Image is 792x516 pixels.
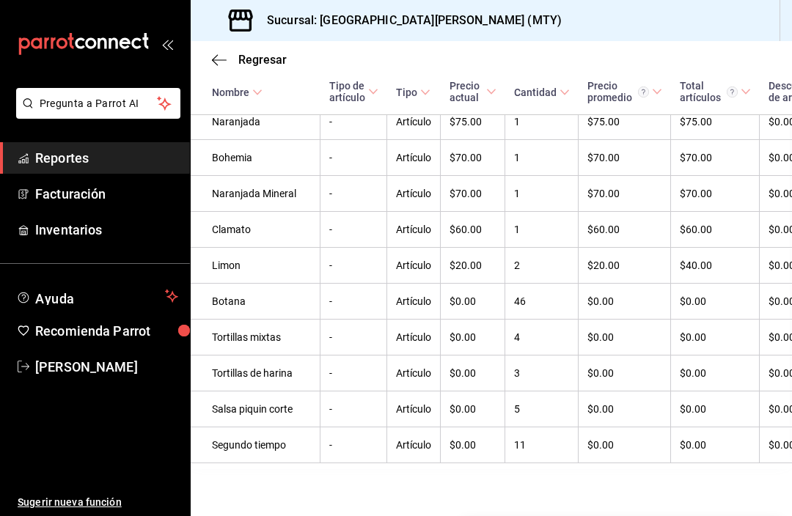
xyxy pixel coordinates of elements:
[188,140,320,176] td: Bohemia
[505,391,579,427] td: 5
[441,391,505,427] td: $0.00
[387,391,441,427] td: Artículo
[505,176,579,212] td: 1
[671,355,760,391] td: $0.00
[579,391,671,427] td: $0.00
[188,320,320,355] td: Tortillas mixtas
[255,12,562,29] h3: Sucursal: [GEOGRAPHIC_DATA][PERSON_NAME] (MTY)
[671,284,760,320] td: $0.00
[396,86,430,98] span: Tipo
[188,427,320,463] td: Segundo tiempo
[441,212,505,248] td: $60.00
[441,176,505,212] td: $70.00
[579,427,671,463] td: $0.00
[505,355,579,391] td: 3
[35,220,178,240] span: Inventarios
[579,140,671,176] td: $70.00
[35,321,178,341] span: Recomienda Parrot
[579,320,671,355] td: $0.00
[671,212,760,248] td: $60.00
[579,212,671,248] td: $60.00
[320,176,387,212] td: -
[35,287,159,305] span: Ayuda
[441,140,505,176] td: $70.00
[671,176,760,212] td: $70.00
[505,212,579,248] td: 1
[727,86,738,97] svg: El total artículos considera cambios de precios en los artículos así como costos adicionales por ...
[671,427,760,463] td: $0.00
[35,148,178,168] span: Reportes
[441,284,505,320] td: $0.00
[320,140,387,176] td: -
[320,355,387,391] td: -
[579,355,671,391] td: $0.00
[441,427,505,463] td: $0.00
[505,104,579,140] td: 1
[188,284,320,320] td: Botana
[212,86,249,98] div: Nombre
[320,248,387,284] td: -
[441,248,505,284] td: $20.00
[587,80,662,103] span: Precio promedio
[387,212,441,248] td: Artículo
[671,320,760,355] td: $0.00
[188,212,320,248] td: Clamato
[387,284,441,320] td: Artículo
[505,140,579,176] td: 1
[387,248,441,284] td: Artículo
[320,391,387,427] td: -
[329,80,365,103] div: Tipo de artículo
[329,80,378,103] span: Tipo de artículo
[671,104,760,140] td: $75.00
[441,355,505,391] td: $0.00
[450,80,496,103] span: Precio actual
[441,104,505,140] td: $75.00
[10,106,180,122] a: Pregunta a Parrot AI
[680,80,751,103] span: Total artículos
[387,320,441,355] td: Artículo
[188,248,320,284] td: Limon
[579,284,671,320] td: $0.00
[387,355,441,391] td: Artículo
[238,53,287,67] span: Regresar
[671,248,760,284] td: $40.00
[35,357,178,377] span: [PERSON_NAME]
[320,320,387,355] td: -
[188,176,320,212] td: Naranjada Mineral
[587,80,649,103] div: Precio promedio
[505,427,579,463] td: 11
[387,176,441,212] td: Artículo
[212,86,263,98] span: Nombre
[579,176,671,212] td: $70.00
[212,53,287,67] button: Regresar
[680,80,738,103] div: Total artículos
[514,86,570,98] span: Cantidad
[188,104,320,140] td: Naranjada
[16,88,180,119] button: Pregunta a Parrot AI
[505,320,579,355] td: 4
[450,80,483,103] div: Precio actual
[579,248,671,284] td: $20.00
[396,86,417,98] div: Tipo
[320,284,387,320] td: -
[579,104,671,140] td: $75.00
[188,391,320,427] td: Salsa piquin corte
[161,38,173,50] button: open_drawer_menu
[387,104,441,140] td: Artículo
[387,140,441,176] td: Artículo
[320,104,387,140] td: -
[638,86,649,97] svg: Precio promedio = Total artículos / cantidad
[18,495,178,510] span: Sugerir nueva función
[320,212,387,248] td: -
[671,140,760,176] td: $70.00
[505,248,579,284] td: 2
[320,427,387,463] td: -
[441,320,505,355] td: $0.00
[505,284,579,320] td: 46
[188,355,320,391] td: Tortillas de harina
[514,86,557,98] div: Cantidad
[387,427,441,463] td: Artículo
[35,184,178,204] span: Facturación
[671,391,760,427] td: $0.00
[40,96,158,111] span: Pregunta a Parrot AI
